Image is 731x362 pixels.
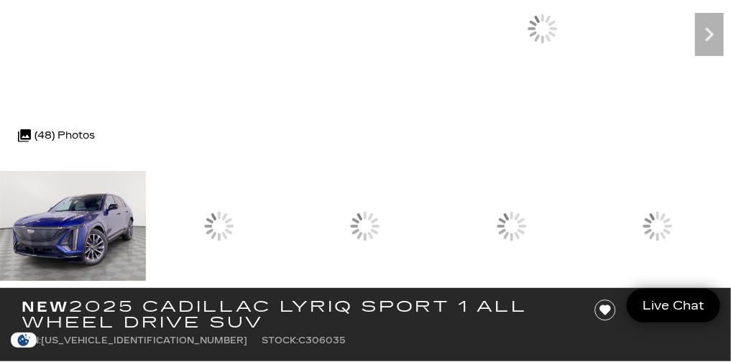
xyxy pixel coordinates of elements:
span: [US_VEHICLE_IDENTIFICATION_NUMBER] [41,335,247,345]
span: Stock: [262,335,298,345]
button: Compare vehicle [628,300,650,321]
a: Live Chat [627,289,720,322]
strong: New [22,298,69,315]
span: Live Chat [635,297,712,314]
img: Opt-Out Icon [7,333,40,348]
span: C306035 [298,335,346,345]
button: Save vehicle [589,299,621,322]
div: Next [695,13,724,56]
div: (48) Photos [11,119,102,153]
section: Click to Open Cookie Consent Modal [7,333,40,348]
h1: 2025 Cadillac LYRIQ Sport 1 All Wheel Drive SUV [22,299,574,330]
